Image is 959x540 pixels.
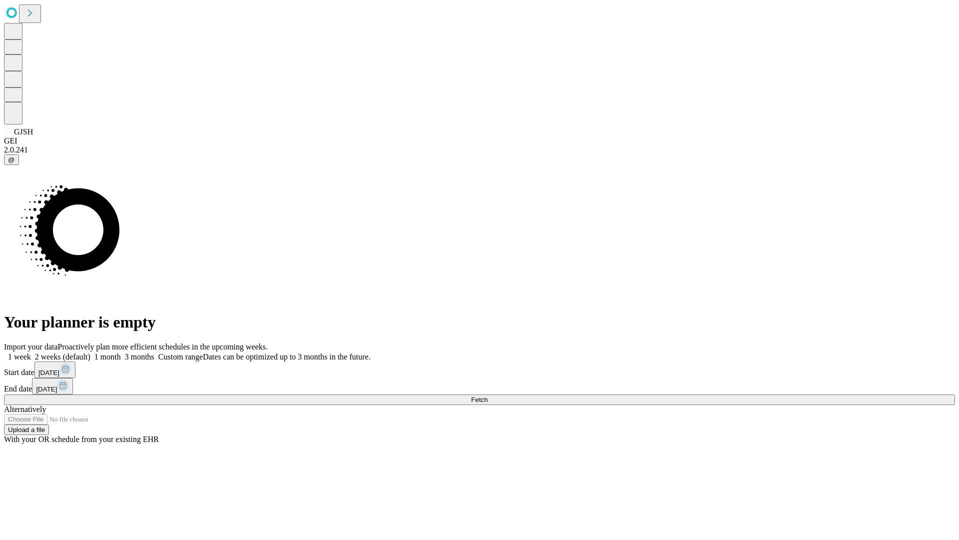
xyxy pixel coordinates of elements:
button: [DATE] [34,361,75,378]
span: [DATE] [38,369,59,376]
span: Proactively plan more efficient schedules in the upcoming weeks. [58,342,268,351]
span: GJSH [14,127,33,136]
div: 2.0.241 [4,145,955,154]
span: 1 week [8,352,31,361]
button: @ [4,154,19,165]
span: [DATE] [36,385,57,393]
span: With your OR schedule from your existing EHR [4,435,159,443]
button: Fetch [4,394,955,405]
div: GEI [4,136,955,145]
div: Start date [4,361,955,378]
span: Fetch [471,396,487,403]
button: [DATE] [32,378,73,394]
span: 3 months [125,352,154,361]
span: Alternatively [4,405,46,413]
span: 1 month [94,352,121,361]
span: Import your data [4,342,58,351]
h1: Your planner is empty [4,313,955,331]
span: @ [8,156,15,163]
div: End date [4,378,955,394]
span: Dates can be optimized up to 3 months in the future. [203,352,370,361]
button: Upload a file [4,424,49,435]
span: 2 weeks (default) [35,352,90,361]
span: Custom range [158,352,203,361]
